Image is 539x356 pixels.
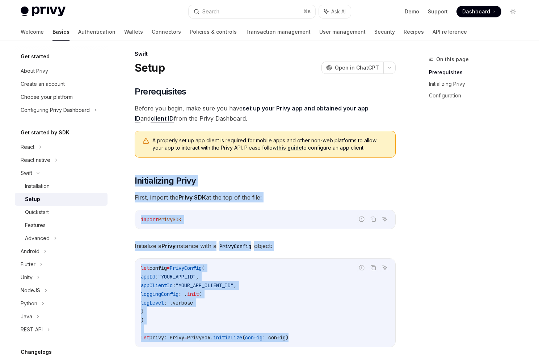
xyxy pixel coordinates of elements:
[15,206,108,219] a: Quickstart
[213,334,242,341] span: initialize
[25,182,50,190] div: Installation
[135,86,186,97] span: Prerequisites
[216,242,254,250] code: PrivyConfig
[429,78,525,90] a: Initializing Privy
[369,263,378,272] button: Copy the contents from the code block
[21,156,50,164] div: React native
[150,265,167,271] span: config
[161,242,176,250] strong: Privy
[21,93,73,101] div: Choose your platform
[135,175,196,187] span: Initializing Privy
[245,334,262,341] span: config
[152,23,181,41] a: Connectors
[141,216,158,223] span: import
[25,221,46,230] div: Features
[21,80,65,88] div: Create an account
[155,273,158,280] span: :
[331,8,346,15] span: Ask AI
[21,7,66,17] img: light logo
[374,23,395,41] a: Security
[433,23,467,41] a: API reference
[135,61,165,74] h1: Setup
[21,260,35,269] div: Flutter
[21,325,43,334] div: REST API
[21,169,32,177] div: Swift
[152,137,388,151] span: A properly set up app client is required for mobile apps and other non-web platforms to allow you...
[202,7,223,16] div: Search...
[141,317,144,323] span: )
[135,105,369,122] a: set up your Privy app and obtained your app ID
[357,214,366,224] button: Report incorrect code
[357,263,366,272] button: Report incorrect code
[242,334,245,341] span: (
[25,208,49,217] div: Quickstart
[21,312,32,321] div: Java
[262,334,289,341] span: : config)
[141,300,164,306] span: logLevel
[52,23,70,41] a: Basics
[277,145,302,151] a: this guide
[167,265,170,271] span: =
[404,23,424,41] a: Recipes
[15,64,108,78] a: About Privy
[321,62,383,74] button: Open in ChatGPT
[335,64,379,71] span: Open in ChatGPT
[170,265,202,271] span: PrivyConfig
[21,106,90,114] div: Configuring Privy Dashboard
[141,291,178,297] span: loggingConfig
[507,6,519,17] button: Toggle dark mode
[21,286,40,295] div: NodeJS
[380,214,389,224] button: Ask AI
[135,103,396,123] span: Before you begin, make sure you have and from the Privy Dashboard.
[199,291,202,297] span: (
[135,192,396,202] span: First, import the at the top of the file:
[21,67,48,75] div: About Privy
[21,299,37,308] div: Python
[78,23,115,41] a: Authentication
[142,138,150,145] svg: Warning
[178,291,187,297] span: : .
[462,8,490,15] span: Dashboard
[190,23,237,41] a: Policies & controls
[21,273,33,282] div: Unity
[184,334,187,341] span: =
[21,143,34,151] div: React
[15,219,108,232] a: Features
[15,91,108,104] a: Choose your platform
[15,193,108,206] a: Setup
[173,282,176,289] span: :
[233,282,236,289] span: ,
[187,334,213,341] span: PrivySdk.
[135,50,396,58] div: Swift
[178,194,206,201] strong: Privy SDK
[158,216,181,223] span: PrivySDK
[429,67,525,78] a: Prerequisites
[319,5,351,18] button: Ask AI
[380,263,389,272] button: Ask AI
[15,180,108,193] a: Installation
[189,5,315,18] button: Search...⌘K
[21,52,50,61] h5: Get started
[164,300,173,306] span: : .
[141,308,144,315] span: )
[21,247,39,256] div: Android
[429,90,525,101] a: Configuration
[245,23,311,41] a: Transaction management
[436,55,469,64] span: On this page
[173,300,193,306] span: verbose
[141,282,173,289] span: appClientId
[405,8,419,15] a: Demo
[141,265,150,271] span: let
[196,273,199,280] span: ,
[187,291,199,297] span: init
[158,273,196,280] span: "YOUR_APP_ID"
[25,234,50,243] div: Advanced
[21,23,44,41] a: Welcome
[141,273,155,280] span: appId
[135,241,396,251] span: Initialize a instance with a object:
[150,334,184,341] span: privy: Privy
[176,282,233,289] span: "YOUR_APP_CLIENT_ID"
[319,23,366,41] a: User management
[303,9,311,14] span: ⌘ K
[369,214,378,224] button: Copy the contents from the code block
